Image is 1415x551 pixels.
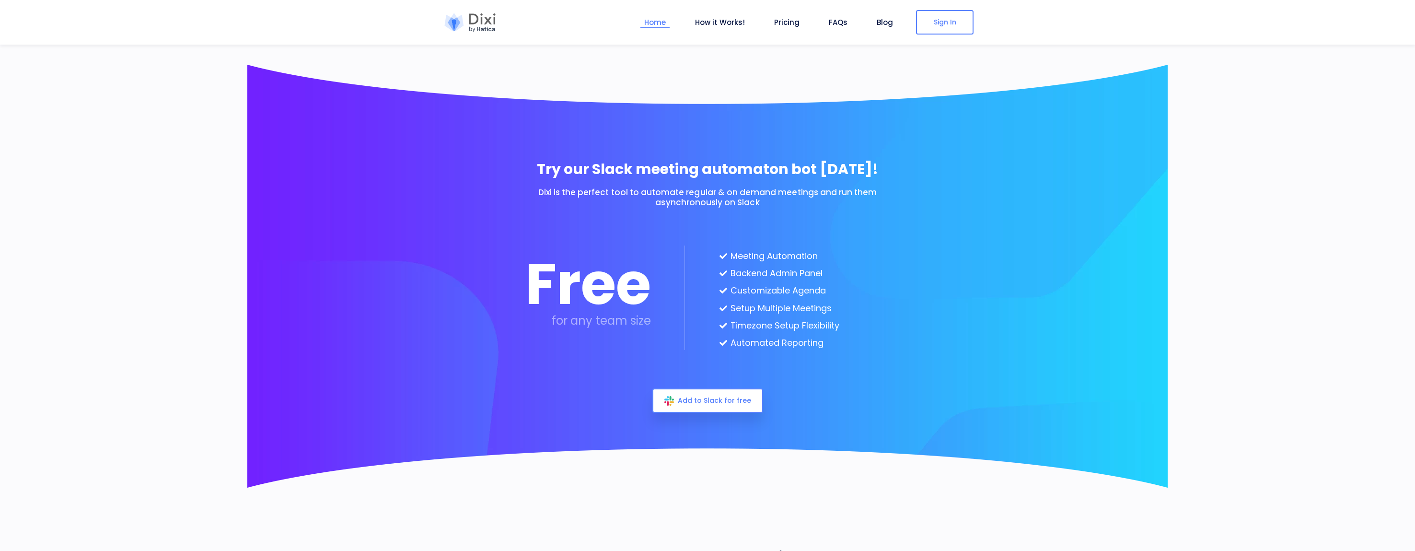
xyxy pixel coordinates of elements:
a: Sign In [916,10,974,35]
li: Customizable Agenda [719,284,839,297]
li: Meeting Automation [719,249,839,263]
li: Automated Reporting [719,336,839,350]
a: Home [640,17,670,28]
h3: Free [525,262,651,305]
img: slack-icon [664,396,674,406]
a: FAQs [825,17,851,28]
h2: Try our Slack meeting automaton bot [DATE]! [525,161,890,178]
li: Setup Multiple Meetings [719,302,839,315]
h6: for any team size [525,315,651,327]
a: Pricing [770,17,803,28]
a: Add to Slack for free [652,388,763,413]
span: Add to Slack for free [678,396,751,405]
li: Timezone Setup Flexibility [719,319,839,332]
li: Backend Admin Panel [719,267,839,280]
a: How it Works! [691,17,749,28]
a: Blog [873,17,897,28]
h6: Dixi is the perfect tool to automate regular & on demand meetings and run them asynchronously on ... [525,188,890,207]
